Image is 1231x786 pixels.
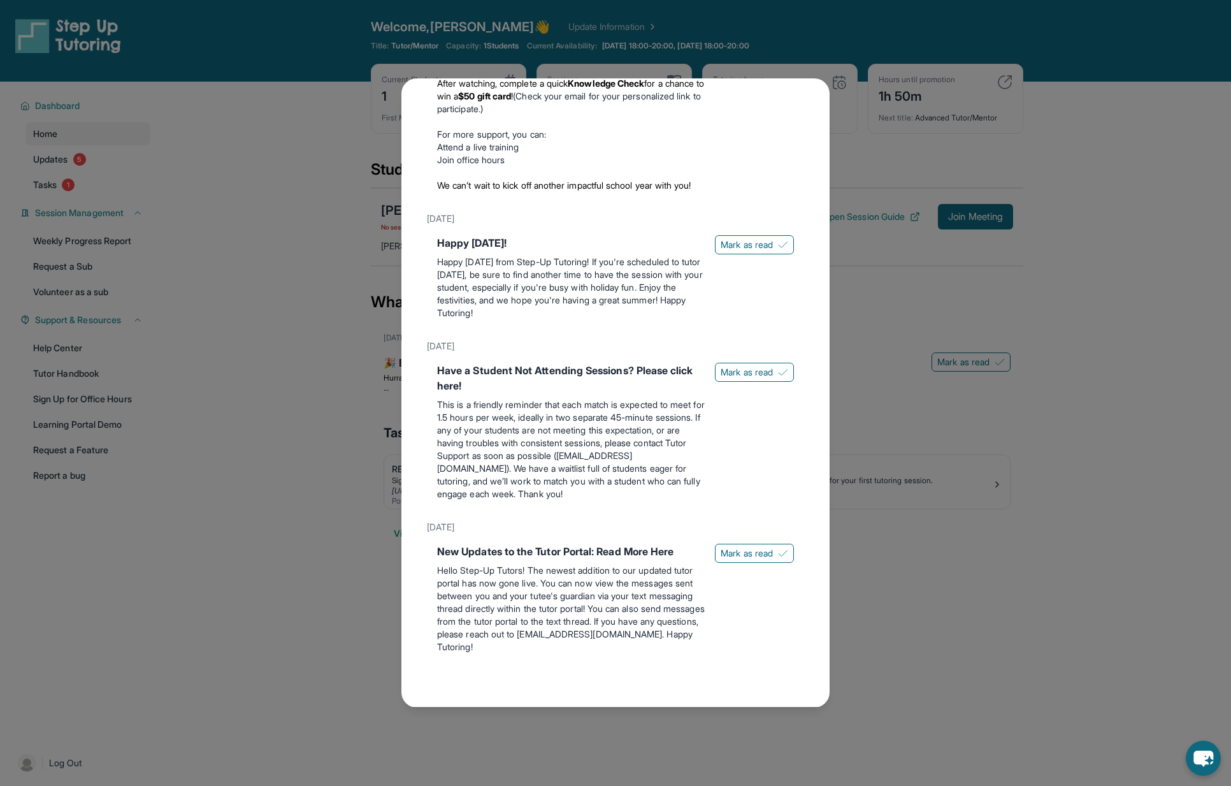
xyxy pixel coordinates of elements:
img: Mark as read [778,367,788,377]
img: Mark as read [778,240,788,250]
strong: Knowledge Check [568,78,644,89]
button: Mark as read [715,235,794,254]
span: ! [511,91,513,101]
div: [DATE] [427,207,804,230]
p: This is a friendly reminder that each match is expected to meet for 1.5 hours per week, ideally i... [437,398,705,500]
span: We can’t wait to kick off another impactful school year with you! [437,180,691,191]
span: Mark as read [721,238,773,251]
strong: $50 gift card [458,91,511,101]
a: Join office hours [437,154,505,165]
div: [DATE] [427,335,804,358]
img: Mark as read [778,548,788,558]
p: Happy [DATE] from Step-Up Tutoring! If you're scheduled to tutor [DATE], be sure to find another ... [437,256,705,319]
div: Have a Student Not Attending Sessions? Please click here! [437,363,705,393]
span: Mark as read [721,547,773,560]
div: New Updates to the Tutor Portal: Read More Here [437,544,705,559]
p: For more support, you can: [437,128,705,141]
button: Mark as read [715,544,794,563]
p: Hello Step-Up Tutors! The newest addition to our updated tutor portal has now gone live. You can ... [437,564,705,653]
li: (Check your email for your personalized link to participate.) [437,77,705,115]
span: After watching, complete a quick [437,78,568,89]
button: Mark as read [715,363,794,382]
div: Happy [DATE]! [437,235,705,251]
a: Attend a live training [437,142,519,152]
span: Mark as read [721,366,773,379]
div: [DATE] [427,516,804,539]
button: chat-button [1186,741,1221,776]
